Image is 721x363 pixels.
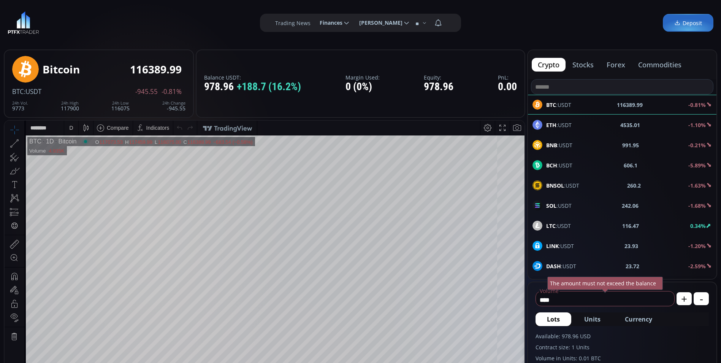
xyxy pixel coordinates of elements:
[431,330,472,344] button: 13:52:44 (UTC)
[135,88,158,95] span: -945.55
[49,334,57,340] div: 3m
[204,75,301,80] label: Balance USDT:
[536,354,709,362] label: Volume in Units: 0.01 BTC
[546,182,564,189] b: BNSOL
[90,19,95,24] div: O
[7,102,13,109] div: 
[688,242,706,250] b: -1.20%
[179,19,183,24] div: C
[546,202,556,209] b: SOL
[162,101,185,105] div: 24h Change
[208,19,248,24] div: −683.54 (−0.58%)
[546,142,557,149] b: BNB
[120,19,124,24] div: H
[8,11,39,34] img: LOGO
[142,4,165,10] div: Indicators
[424,81,453,93] div: 978.96
[25,27,41,33] div: Volume
[111,101,130,111] div: 116075
[536,332,709,340] label: Available: 978.96 USD
[546,262,576,270] span: :USDT
[78,18,84,24] div: Market open
[624,242,638,250] b: 23.93
[314,15,342,30] span: Finances
[44,27,60,33] div: 4.935K
[345,75,380,80] label: Margin Used:
[688,121,706,129] b: -1.10%
[61,101,79,111] div: 117900
[547,315,560,324] span: Lots
[663,14,713,32] a: Deposit
[25,18,37,24] div: BTC
[17,312,21,322] div: Hide Drawings Toolbar
[622,222,639,230] b: 116.47
[61,101,79,105] div: 24h High
[493,334,500,340] div: log
[688,263,706,270] b: -2.59%
[688,202,706,209] b: -1.68%
[694,292,709,305] button: -
[124,19,147,24] div: 117459.99
[632,58,688,72] button: commodities
[677,292,692,305] button: +
[49,18,72,24] div: Bitcoin
[480,330,490,344] div: Toggle Percentage
[547,277,663,290] div: The amount must not exceed the balance
[204,81,301,93] div: 978.96
[584,315,601,324] span: Units
[498,75,517,80] label: PnL:
[688,142,706,149] b: -0.21%
[111,101,130,105] div: 24h Low
[505,334,516,340] div: auto
[546,242,574,250] span: :USDT
[503,330,518,344] div: Toggle Auto Scale
[626,262,639,270] b: 23.72
[546,162,557,169] b: BCH
[130,64,182,75] div: 116389.99
[546,161,572,169] span: :USDT
[627,181,641,189] b: 260.2
[275,19,311,27] label: Trading News
[620,121,640,129] b: 4535.01
[625,315,652,324] span: Currency
[162,101,185,111] div: -945.55
[490,330,503,344] div: Toggle Log Scale
[433,334,470,340] span: 13:52:44 (UTC)
[24,87,41,96] span: :USDT
[532,58,566,72] button: crypto
[536,312,571,326] button: Lots
[688,182,706,189] b: -1.63%
[546,121,556,129] b: ETH
[546,202,572,210] span: :USDT
[536,343,709,351] label: Contract size: 1 Units
[150,19,153,24] div: L
[183,19,206,24] div: 116389.99
[237,81,301,93] span: +188.7 (16.2%)
[622,141,639,149] b: 991.95
[546,263,561,270] b: DASH
[613,312,664,326] button: Currency
[38,334,44,340] div: 1y
[65,4,68,10] div: D
[546,141,572,149] span: :USDT
[354,15,402,30] span: [PERSON_NAME]
[498,81,517,93] div: 0.00
[674,19,702,27] span: Deposit
[37,18,49,24] div: 1D
[573,312,612,326] button: Units
[566,58,600,72] button: stocks
[153,19,176,24] div: 116075.00
[622,202,639,210] b: 242.06
[12,87,24,96] span: BTC
[12,101,28,111] div: 9773
[102,4,124,10] div: Compare
[546,242,559,250] b: LINK
[690,222,706,229] b: 0.34%
[162,88,182,95] span: -0.81%
[546,222,556,229] b: LTC
[546,222,571,230] span: :USDT
[546,121,572,129] span: :USDT
[601,58,631,72] button: forex
[27,334,33,340] div: 5y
